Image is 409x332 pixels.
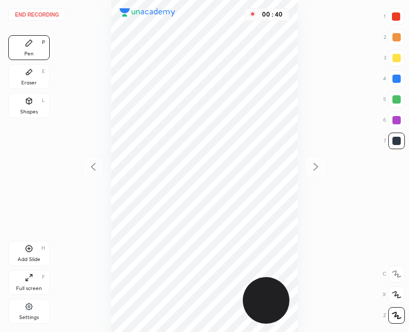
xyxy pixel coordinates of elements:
div: 1 [384,8,404,25]
div: Add Slide [18,257,40,262]
div: 7 [384,133,405,149]
div: 3 [384,50,405,66]
div: Z [383,307,405,324]
div: 2 [384,29,405,46]
div: E [42,69,45,74]
div: Eraser [21,80,37,85]
div: Full screen [16,286,42,291]
div: 00 : 40 [260,11,285,18]
div: L [42,98,45,103]
div: Settings [19,315,39,320]
div: C [383,266,405,282]
div: H [41,246,45,251]
div: Shapes [20,109,38,114]
button: End recording [8,8,66,21]
div: 6 [383,112,405,128]
div: F [42,275,45,280]
div: 5 [383,91,405,108]
div: Pen [24,51,34,56]
img: logo.38c385cc.svg [120,8,176,17]
div: 4 [383,70,405,87]
div: X [383,286,405,303]
div: P [42,40,45,45]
